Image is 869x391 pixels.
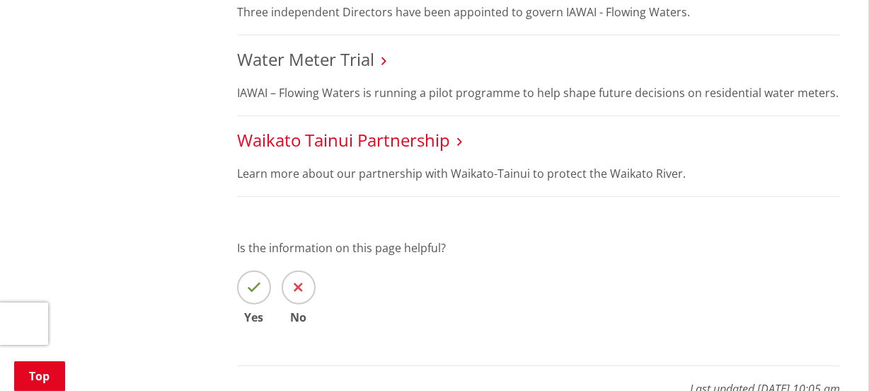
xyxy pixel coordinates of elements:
[237,239,840,256] p: Is the information on this page helpful?
[282,312,316,323] span: No
[237,165,840,182] p: Learn more about our partnership with Waikato-Tainui to protect the Waikato River.
[237,84,840,101] p: IAWAI – Flowing Waters is running a pilot programme to help shape future decisions on residential...
[237,4,840,21] p: Three independent Directors have been appointed to govern IAWAI - Flowing Waters.
[14,361,65,391] a: Top
[237,312,271,323] span: Yes
[804,331,855,382] iframe: Messenger Launcher
[237,47,374,71] a: Water Meter Trial
[237,128,450,152] a: Waikato Tainui Partnership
